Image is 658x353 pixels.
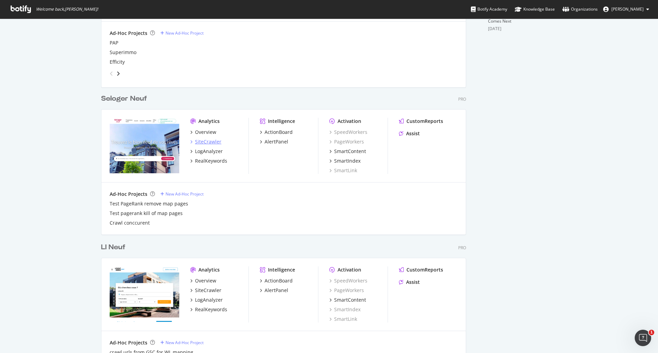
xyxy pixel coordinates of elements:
[406,279,420,286] div: Assist
[329,306,361,313] a: SmartIndex
[329,167,357,174] a: SmartLink
[598,4,655,15] button: [PERSON_NAME]
[406,118,443,125] div: CustomReports
[190,157,227,164] a: RealKeywords
[101,242,125,252] div: LI Neuf
[562,6,598,13] div: Organizations
[190,306,227,313] a: RealKeywords
[190,277,216,284] a: Overview
[195,148,223,155] div: LogAnalyzer
[260,138,288,145] a: AlertPanel
[515,6,555,13] div: Knowledge Base
[649,330,654,335] span: 1
[338,118,361,125] div: Activation
[195,129,216,136] div: Overview
[160,30,204,36] a: New Ad-Hoc Project
[334,148,366,155] div: SmartContent
[101,242,128,252] a: LI Neuf
[198,118,220,125] div: Analytics
[190,297,223,303] a: LogAnalyzer
[160,191,204,197] a: New Ad-Hoc Project
[110,219,150,226] a: Crawl conccurent
[329,157,361,164] a: SmartIndex
[110,266,179,322] img: neuf.logic-immo.com
[110,200,188,207] a: Test PageRank remove map pages
[195,287,221,294] div: SiteCrawler
[160,340,204,345] a: New Ad-Hoc Project
[110,210,183,217] a: Test pagerank kill of map pages
[471,6,507,13] div: Botify Academy
[36,7,98,12] span: Welcome back, [PERSON_NAME] !
[195,306,227,313] div: RealKeywords
[268,118,295,125] div: Intelligence
[110,30,147,37] div: Ad-Hoc Projects
[110,118,179,173] img: selogerneuf.com
[195,138,221,145] div: SiteCrawler
[260,129,293,136] a: ActionBoard
[635,330,651,346] iframe: Intercom live chat
[329,316,357,323] a: SmartLink
[110,49,136,56] a: Superimmo
[334,297,366,303] div: SmartContent
[195,157,227,164] div: RealKeywords
[190,138,221,145] a: SiteCrawler
[399,130,420,137] a: Assist
[265,129,293,136] div: ActionBoard
[265,277,293,284] div: ActionBoard
[110,339,147,346] div: Ad-Hoc Projects
[195,277,216,284] div: Overview
[329,138,364,145] a: PageWorkers
[399,266,443,273] a: CustomReports
[190,287,221,294] a: SiteCrawler
[329,297,366,303] a: SmartContent
[101,94,147,104] div: Seloger Neuf
[265,138,288,145] div: AlertPanel
[458,245,466,251] div: Pro
[338,266,361,273] div: Activation
[190,148,223,155] a: LogAnalyzer
[406,130,420,137] div: Assist
[265,287,288,294] div: AlertPanel
[458,96,466,102] div: Pro
[334,157,361,164] div: SmartIndex
[406,266,443,273] div: CustomReports
[329,277,367,284] a: SpeedWorkers
[198,266,220,273] div: Analytics
[110,191,147,198] div: Ad-Hoc Projects
[190,129,216,136] a: Overview
[488,26,557,32] div: [DATE]
[110,39,118,46] a: PAP
[110,59,125,65] a: Efficity
[101,94,150,104] a: Seloger Neuf
[268,266,295,273] div: Intelligence
[107,68,116,79] div: angle-left
[329,287,364,294] a: PageWorkers
[329,129,367,136] a: SpeedWorkers
[166,340,204,345] div: New Ad-Hoc Project
[166,30,204,36] div: New Ad-Hoc Project
[399,118,443,125] a: CustomReports
[260,277,293,284] a: ActionBoard
[611,6,644,12] span: Anthony Lunay
[195,297,223,303] div: LogAnalyzer
[166,191,204,197] div: New Ad-Hoc Project
[399,279,420,286] a: Assist
[260,287,288,294] a: AlertPanel
[116,70,121,77] div: angle-right
[329,148,366,155] a: SmartContent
